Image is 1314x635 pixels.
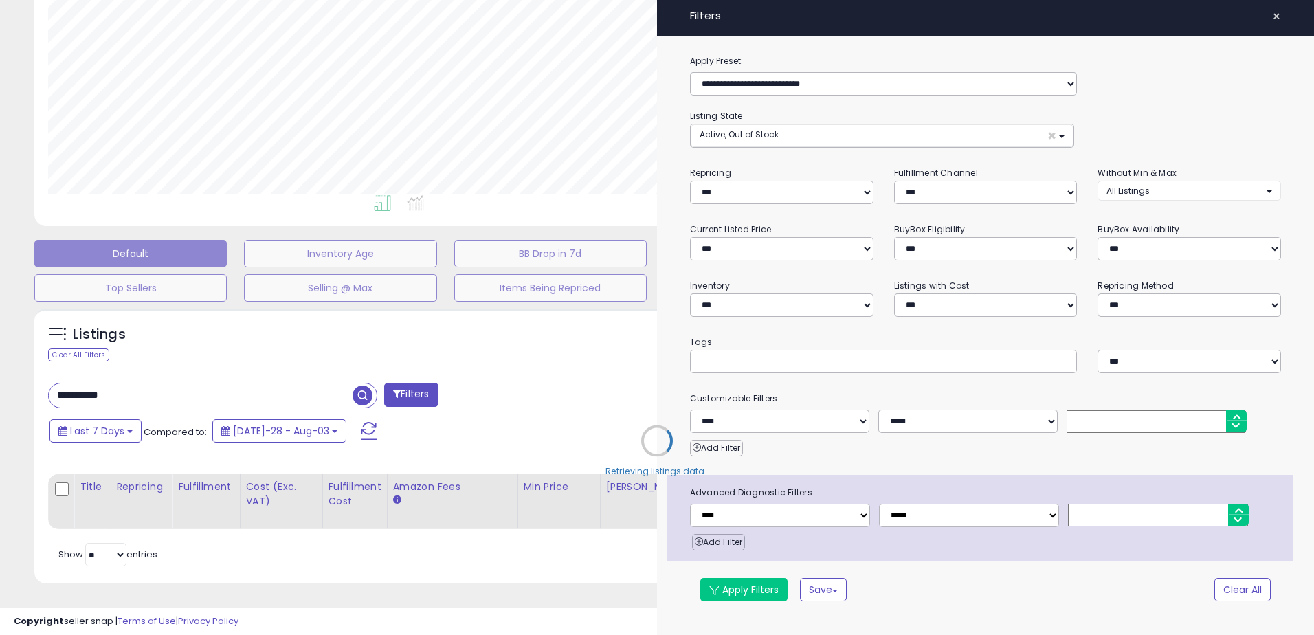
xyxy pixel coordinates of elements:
[1106,185,1150,197] span: All Listings
[690,110,743,122] small: Listing State
[1047,129,1056,143] span: ×
[1098,167,1177,179] small: Without Min & Max
[690,167,731,179] small: Repricing
[1267,7,1287,26] button: ×
[1098,223,1179,235] small: BuyBox Availability
[894,167,978,179] small: Fulfillment Channel
[690,223,771,235] small: Current Listed Price
[690,280,730,291] small: Inventory
[1098,280,1174,291] small: Repricing Method
[1098,181,1281,201] button: All Listings
[894,223,966,235] small: BuyBox Eligibility
[691,124,1073,147] button: Active, Out of Stock ×
[680,54,1291,69] label: Apply Preset:
[894,280,970,291] small: Listings with Cost
[605,465,709,477] div: Retrieving listings data..
[690,10,1281,22] h4: Filters
[700,129,779,140] span: Active, Out of Stock
[1272,7,1281,26] span: ×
